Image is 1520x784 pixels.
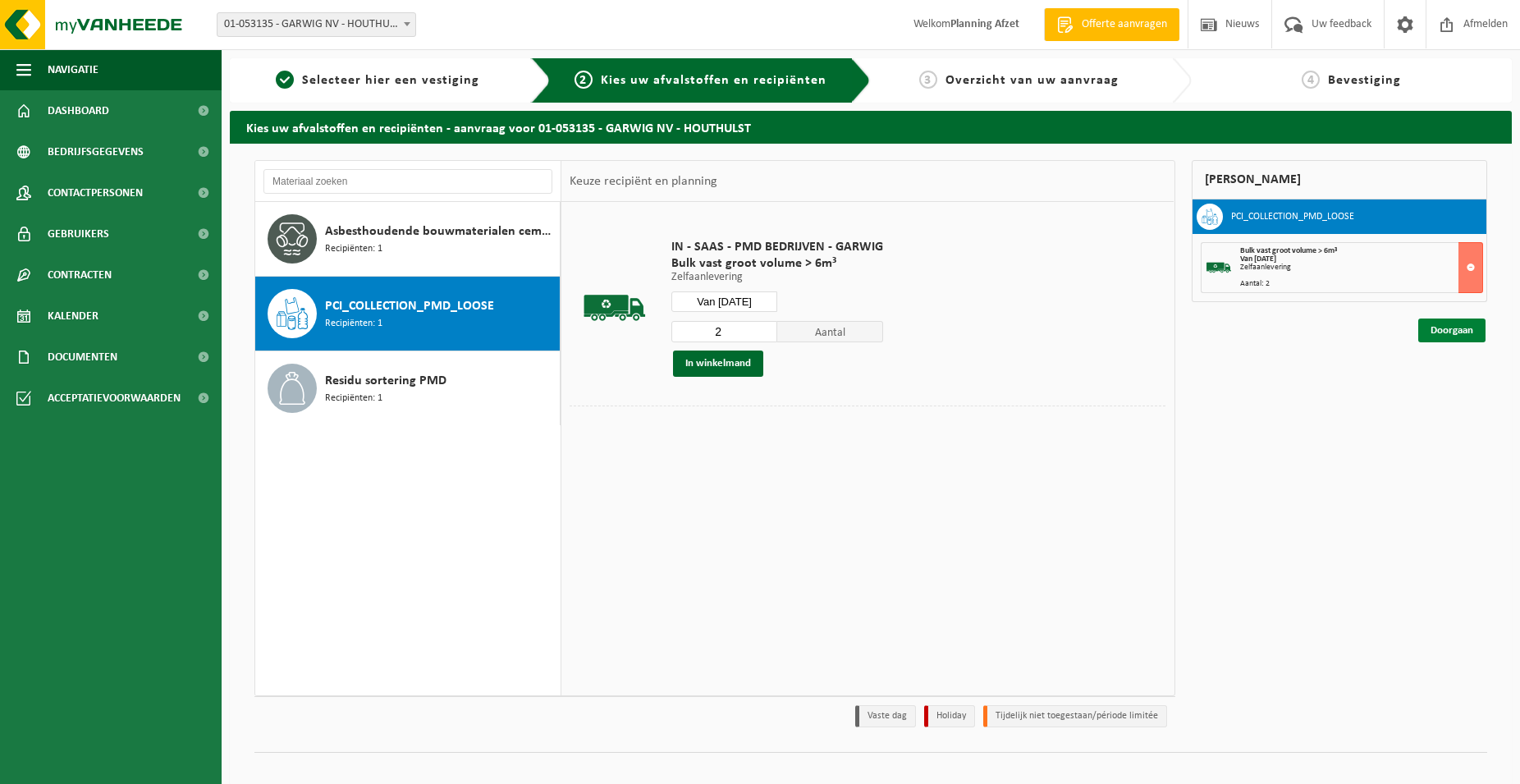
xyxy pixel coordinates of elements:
[217,12,416,37] span: 01-053135 - GARWIG NV - HOUTHULST
[325,222,556,241] span: Asbesthoudende bouwmaterialen cementgebonden (hechtgebonden)
[48,49,98,90] span: Navigatie
[230,111,1512,143] h2: Kies uw afvalstoffen en recipiënten - aanvraag voor 01-053135 - GARWIG NV - HOUTHULST
[48,296,98,337] span: Kalender
[950,18,1019,30] strong: Planning Afzet
[255,202,561,277] button: Asbesthoudende bouwmaterialen cementgebonden (hechtgebonden) Recipiënten: 1
[671,272,883,283] p: Zelfaanlevering
[48,254,112,296] span: Contracten
[575,71,593,89] span: 2
[48,90,109,131] span: Dashboard
[48,213,109,254] span: Gebruikers
[1078,16,1171,33] span: Offerte aanvragen
[1240,264,1483,272] div: Zelfaanlevering
[325,391,382,406] span: Recipiënten: 1
[777,321,883,342] span: Aantal
[601,74,826,87] span: Kies uw afvalstoffen en recipiënten
[276,71,294,89] span: 1
[48,172,143,213] span: Contactpersonen
[924,705,975,727] li: Holiday
[325,296,494,316] span: PCI_COLLECTION_PMD_LOOSE
[671,291,777,312] input: Selecteer datum
[238,71,518,90] a: 1Selecteer hier een vestiging
[919,71,937,89] span: 3
[561,161,726,202] div: Keuze recipiënt en planning
[945,74,1119,87] span: Overzicht van uw aanvraag
[325,371,446,391] span: Residu sortering PMD
[1240,246,1337,255] span: Bulk vast groot volume > 6m³
[48,378,181,419] span: Acceptatievoorwaarden
[255,277,561,351] button: PCI_COLLECTION_PMD_LOOSE Recipiënten: 1
[217,13,415,36] span: 01-053135 - GARWIG NV - HOUTHULST
[255,351,561,425] button: Residu sortering PMD Recipiënten: 1
[1302,71,1320,89] span: 4
[1418,319,1486,342] a: Doorgaan
[983,705,1167,727] li: Tijdelijk niet toegestaan/période limitée
[325,241,382,257] span: Recipiënten: 1
[1044,8,1179,41] a: Offerte aanvragen
[1192,160,1488,199] div: [PERSON_NAME]
[48,131,144,172] span: Bedrijfsgegevens
[48,337,117,378] span: Documenten
[1240,254,1276,264] strong: Van [DATE]
[855,705,916,727] li: Vaste dag
[671,239,883,255] span: IN - SAAS - PMD BEDRIJVEN - GARWIG
[1231,204,1354,230] h3: PCI_COLLECTION_PMD_LOOSE
[1240,280,1483,288] div: Aantal: 2
[302,74,479,87] span: Selecteer hier een vestiging
[325,316,382,332] span: Recipiënten: 1
[1328,74,1401,87] span: Bevestiging
[671,255,883,272] span: Bulk vast groot volume > 6m³
[263,169,552,194] input: Materiaal zoeken
[673,351,763,377] button: In winkelmand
